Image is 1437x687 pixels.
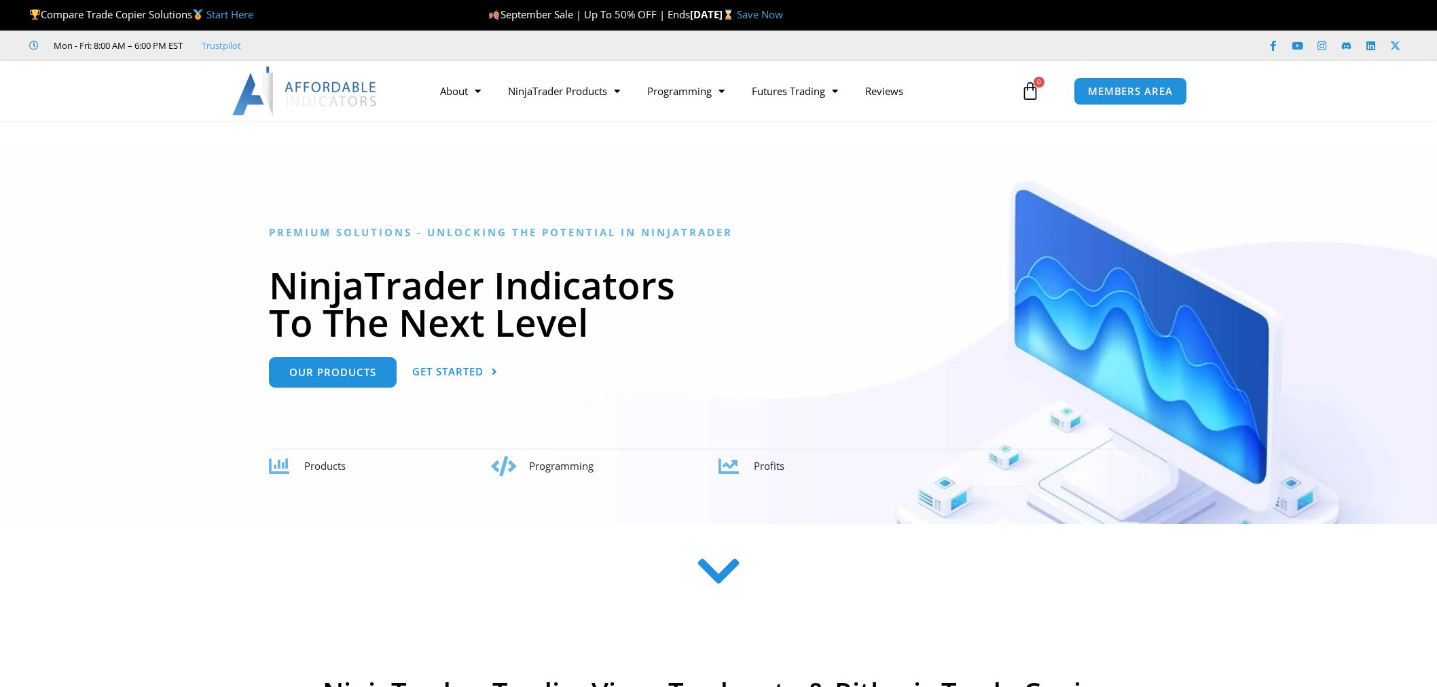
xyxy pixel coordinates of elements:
img: 🏆 [30,10,40,20]
nav: Menu [426,75,1017,107]
h6: Premium Solutions - Unlocking the Potential in NinjaTrader [269,226,1169,239]
span: September Sale | Up To 50% OFF | Ends [488,7,689,21]
h1: NinjaTrader Indicators To The Next Level [269,266,1169,341]
a: Programming [634,75,738,107]
a: Trustpilot [202,37,241,54]
a: Start Here [206,7,253,21]
img: LogoAI | Affordable Indicators – NinjaTrader [232,67,378,115]
a: Save Now [737,7,783,21]
span: Profits [754,459,784,472]
span: Mon - Fri: 8:00 AM – 6:00 PM EST [50,37,183,54]
a: NinjaTrader Products [494,75,634,107]
span: Our Products [289,367,376,377]
img: ⌛ [723,10,733,20]
span: Get Started [412,367,484,377]
a: Reviews [852,75,917,107]
a: Get Started [412,357,498,388]
a: MEMBERS AREA [1074,77,1187,105]
a: About [426,75,494,107]
a: 0 [1000,71,1060,111]
span: Programming [529,459,594,472]
img: 🥇 [193,10,203,20]
img: 🍂 [489,10,499,20]
a: Our Products [269,357,397,388]
strong: [DATE] [690,7,737,21]
span: 0 [1034,77,1044,88]
span: MEMBERS AREA [1088,86,1173,96]
span: Compare Trade Copier Solutions [29,7,253,21]
span: Products [304,459,346,472]
a: Futures Trading [738,75,852,107]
